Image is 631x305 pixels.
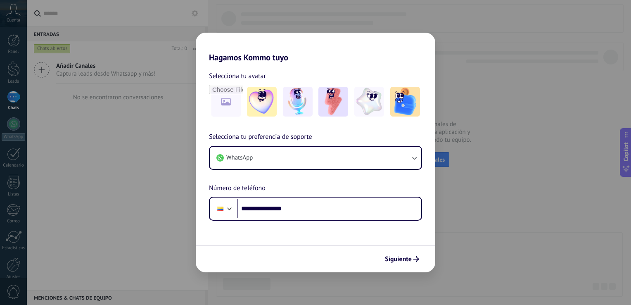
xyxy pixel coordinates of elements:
img: -5.jpeg [390,87,420,117]
button: Siguiente [381,252,423,266]
span: Selecciona tu avatar [209,71,266,81]
button: WhatsApp [210,147,421,169]
div: Colombia: + 57 [212,200,228,217]
h2: Hagamos Kommo tuyo [196,33,435,62]
span: WhatsApp [226,154,253,162]
span: Número de teléfono [209,183,266,194]
img: -4.jpeg [354,87,384,117]
img: -3.jpeg [318,87,348,117]
img: -2.jpeg [283,87,313,117]
img: -1.jpeg [247,87,277,117]
span: Siguiente [385,256,412,262]
span: Selecciona tu preferencia de soporte [209,132,312,143]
